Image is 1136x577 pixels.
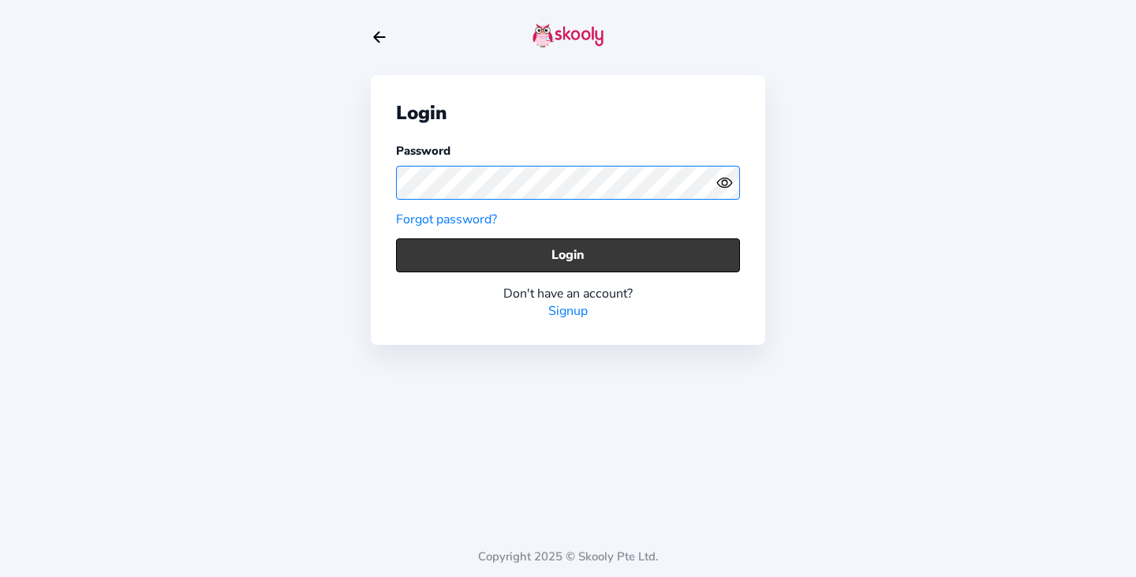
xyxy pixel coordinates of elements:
[396,285,740,302] div: Don't have an account?
[548,302,588,320] a: Signup
[371,28,388,46] button: arrow back outline
[396,238,740,272] button: Login
[532,23,603,48] img: skooly-logo.png
[716,174,740,191] button: eye outlineeye off outline
[396,211,497,228] a: Forgot password?
[716,174,733,191] ion-icon: eye outline
[396,100,740,126] div: Login
[396,143,450,159] label: Password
